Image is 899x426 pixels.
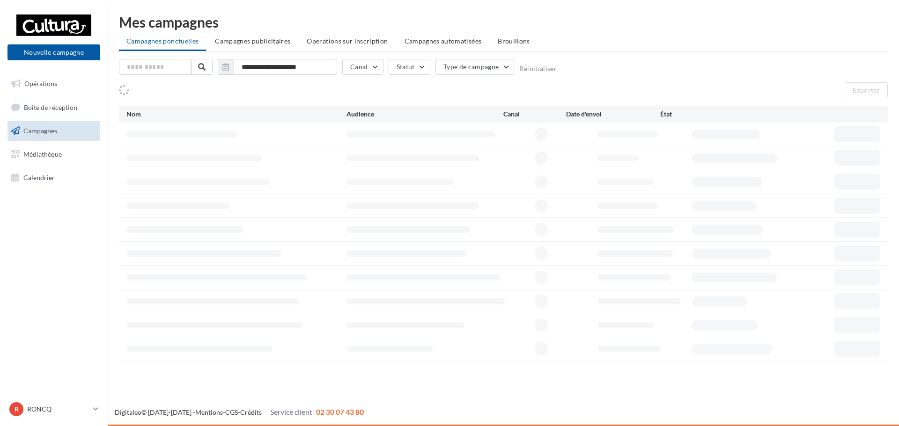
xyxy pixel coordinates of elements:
a: Mentions [195,408,223,416]
a: Médiathèque [6,144,102,164]
div: Canal [503,109,566,119]
a: R RONCQ [7,400,100,418]
div: Audience [346,109,503,119]
a: Digitaleo [115,408,141,416]
button: Réinitialiser [519,65,557,72]
span: Service client [270,407,312,416]
a: Calendrier [6,168,102,188]
div: Date d'envoi [566,109,660,119]
div: Nom [126,109,346,119]
span: Operations sur inscription [307,37,388,45]
a: Crédits [240,408,262,416]
span: Médiathèque [23,150,62,158]
button: Exporter [845,82,888,98]
button: Canal [342,59,383,75]
button: Type de campagne [435,59,515,75]
span: Campagnes automatisées [405,37,482,45]
span: R [15,404,19,414]
span: Opérations [24,79,57,87]
a: Boîte de réception [6,97,102,117]
span: 02 30 07 43 80 [316,407,364,416]
button: Nouvelle campagne [7,44,100,60]
span: Campagnes [23,127,57,135]
span: Calendrier [23,173,55,181]
a: Opérations [6,74,102,94]
p: RONCQ [27,404,89,414]
span: © [DATE]-[DATE] - - - [115,408,364,416]
span: Campagnes publicitaires [215,37,290,45]
span: Brouillons [498,37,530,45]
a: CGS [225,408,238,416]
span: Boîte de réception [24,103,77,111]
div: État [660,109,754,119]
a: Campagnes [6,121,102,141]
div: Mes campagnes [119,15,888,29]
button: Statut [389,59,430,75]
